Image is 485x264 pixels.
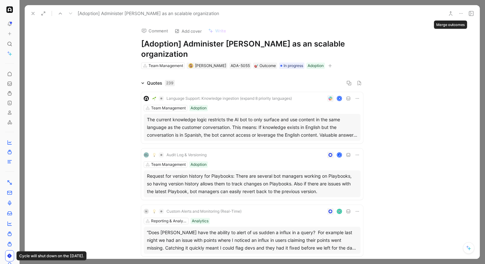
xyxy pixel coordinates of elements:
[147,229,357,252] div: “Does [PERSON_NAME] have the ability to alert of us sudden a influx in a query? For example last ...
[231,63,250,69] div: ADA-5055
[172,27,205,36] button: Add cover
[6,6,13,13] img: Ada
[139,79,177,87] div: Quotes239
[141,39,363,59] h1: [Adoption] Administer [PERSON_NAME] as an scalable organization
[166,152,207,158] span: Audit Log & Versioning
[205,26,229,35] button: Write
[17,251,87,260] div: Cycle will shut down on the [DATE].
[144,209,149,214] div: N
[139,26,171,35] button: Comment
[195,63,226,68] span: [PERSON_NAME]
[308,63,324,69] div: Adoption
[147,172,357,195] div: Request for version history for Playbooks: There are several bot managers working on Playbooks, s...
[192,218,208,224] div: Analytics
[144,152,149,158] img: logo
[166,209,242,214] span: Custom Alerts and Monitoring (Real-Time)
[78,10,219,17] span: [Adoption] Administer [PERSON_NAME] as an scalable organization
[151,161,186,168] div: Team Management
[189,64,192,67] img: avatar
[191,161,207,168] div: Adoption
[144,96,149,101] img: logo
[337,97,342,101] div: R
[215,28,226,34] span: Write
[151,218,187,224] div: Reporting & Analytics
[151,105,186,111] div: Team Management
[191,105,207,111] div: Adoption
[254,64,258,68] img: 🎯
[254,63,276,69] div: Outcome
[165,80,175,86] div: 239
[149,63,183,69] div: Team Management
[253,63,277,69] div: 🎯Outcome
[5,5,14,14] button: Ada
[284,63,303,69] span: In progress
[166,96,292,101] span: Language Support: Knowledge ingestion (expand 8 priority languages)
[434,21,467,29] div: Merge outcomes
[147,116,357,139] div: The current knowledge logic restricts the AI bot to only surface and use content in the same lang...
[279,63,304,69] div: In progress
[337,153,342,157] div: J
[150,95,294,102] button: 🌱Language Support: Knowledge ingestion (expand 8 priority languages)
[152,97,156,100] img: 🌱
[150,208,244,215] button: 💡Custom Alerts and Monitoring (Real-Time)
[150,151,209,159] button: 💡Audit Log & Versioning
[152,209,156,213] img: 💡
[152,153,156,157] img: 💡
[147,79,175,87] div: Quotes
[337,209,342,214] img: avatar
